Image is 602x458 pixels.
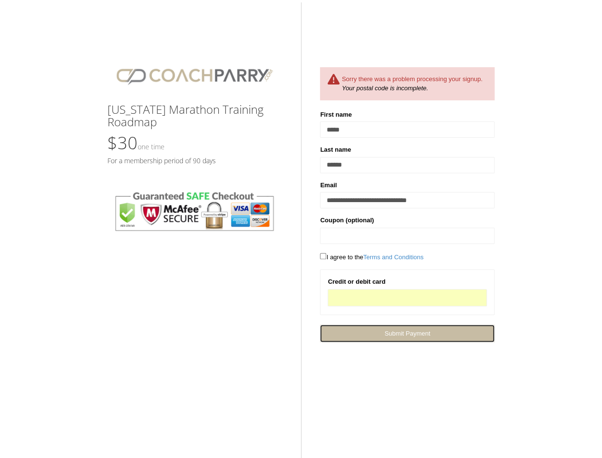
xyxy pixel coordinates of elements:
[138,142,165,151] small: One time
[384,330,430,337] span: Submit Payment
[320,325,494,342] a: Submit Payment
[107,103,282,129] h3: [US_STATE] Marathon Training Roadmap
[107,58,282,94] img: CPlogo.png
[107,131,165,155] span: $30
[320,110,352,120] label: First name
[107,157,282,164] h5: For a membership period of 90 days
[320,253,423,261] span: I agree to the
[320,181,337,190] label: Email
[334,294,480,302] iframe: Secure card payment input frame
[342,75,482,83] span: Sorry there was a problem processing your signup.
[363,253,424,261] a: Terms and Conditions
[320,216,374,225] label: Coupon (optional)
[328,277,385,287] label: Credit or debit card
[342,84,428,92] i: Your postal code is incomplete.
[320,145,351,155] label: Last name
